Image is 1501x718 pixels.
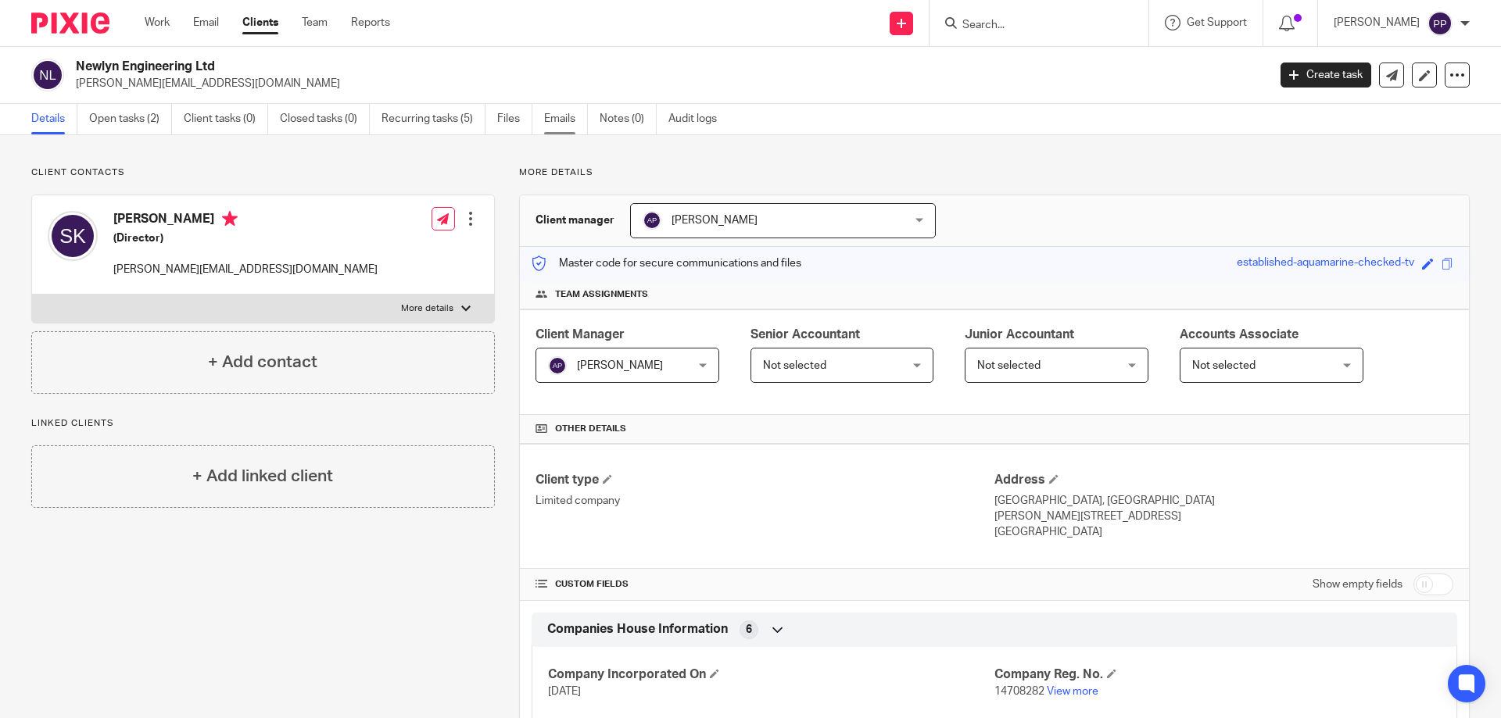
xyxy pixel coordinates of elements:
[994,493,1453,509] p: [GEOGRAPHIC_DATA], [GEOGRAPHIC_DATA]
[31,417,495,430] p: Linked clients
[113,211,378,230] h4: [PERSON_NAME]
[1187,17,1247,28] span: Get Support
[497,104,532,134] a: Files
[1281,63,1371,88] a: Create task
[750,328,860,341] span: Senior Accountant
[222,211,238,227] i: Primary
[145,15,170,30] a: Work
[280,104,370,134] a: Closed tasks (0)
[977,360,1041,371] span: Not selected
[184,104,268,134] a: Client tasks (0)
[31,59,64,91] img: svg%3E
[31,13,109,34] img: Pixie
[548,686,581,697] span: [DATE]
[536,328,625,341] span: Client Manager
[76,59,1021,75] h2: Newlyn Engineering Ltd
[519,166,1470,179] p: More details
[536,578,994,591] h4: CUSTOM FIELDS
[1313,577,1402,592] label: Show empty fields
[192,464,333,488] h4: + Add linked client
[382,104,485,134] a: Recurring tasks (5)
[193,15,219,30] a: Email
[544,104,588,134] a: Emails
[672,215,758,226] span: [PERSON_NAME]
[994,686,1044,697] span: 14708282
[113,262,378,277] p: [PERSON_NAME][EMAIL_ADDRESS][DOMAIN_NAME]
[994,472,1453,488] h4: Address
[994,666,1441,683] h4: Company Reg. No.
[532,255,801,271] p: Master code for secure communications and files
[31,166,495,179] p: Client contacts
[600,104,657,134] a: Notes (0)
[643,211,661,230] img: svg%3E
[965,328,1074,341] span: Junior Accountant
[242,15,278,30] a: Clients
[1428,11,1453,36] img: svg%3E
[1180,328,1299,341] span: Accounts Associate
[746,622,752,638] span: 6
[48,211,98,261] img: svg%3E
[302,15,328,30] a: Team
[536,493,994,509] p: Limited company
[763,360,826,371] span: Not selected
[208,350,317,374] h4: + Add contact
[113,230,378,246] h5: (Director)
[351,15,390,30] a: Reports
[536,213,614,228] h3: Client manager
[548,356,567,375] img: svg%3E
[668,104,729,134] a: Audit logs
[547,621,728,638] span: Companies House Information
[994,509,1453,524] p: [PERSON_NAME][STREET_ADDRESS]
[76,76,1257,91] p: [PERSON_NAME][EMAIL_ADDRESS][DOMAIN_NAME]
[1047,686,1098,697] a: View more
[548,666,994,683] h4: Company Incorporated On
[577,360,663,371] span: [PERSON_NAME]
[89,104,172,134] a: Open tasks (2)
[536,472,994,488] h4: Client type
[1237,255,1414,273] div: established-aquamarine-checked-tv
[1334,15,1420,30] p: [PERSON_NAME]
[1192,360,1256,371] span: Not selected
[994,524,1453,540] p: [GEOGRAPHIC_DATA]
[555,423,626,435] span: Other details
[31,104,77,134] a: Details
[961,19,1102,33] input: Search
[401,302,453,315] p: More details
[555,288,648,301] span: Team assignments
